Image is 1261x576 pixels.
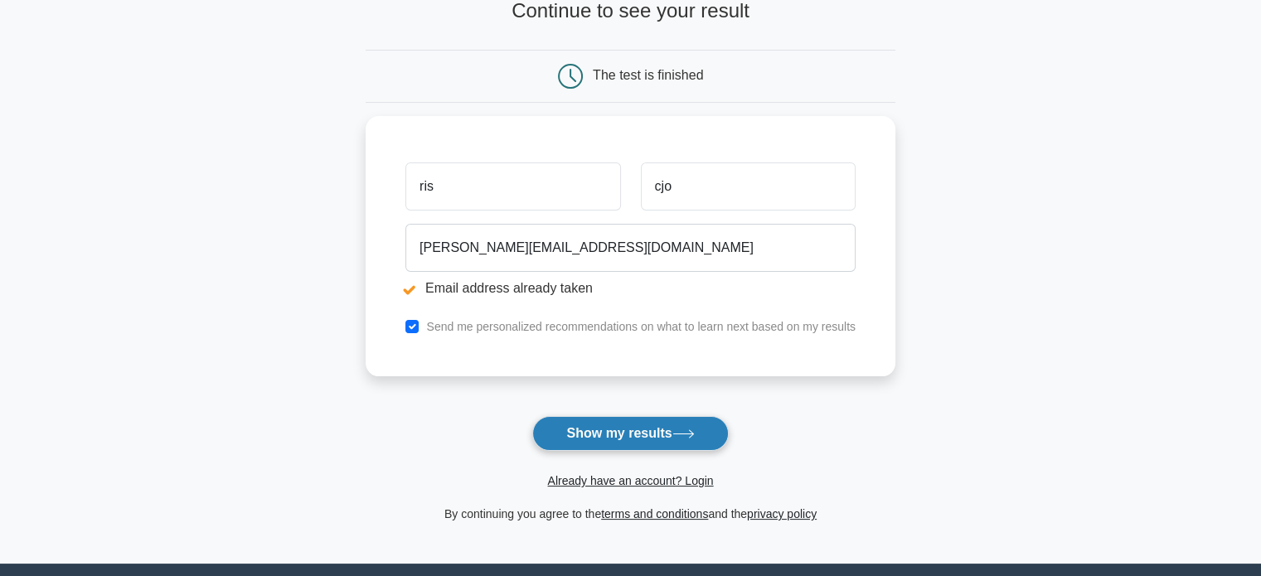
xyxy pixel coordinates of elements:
[601,507,708,520] a: terms and conditions
[532,416,728,451] button: Show my results
[747,507,817,520] a: privacy policy
[593,68,703,82] div: The test is finished
[405,278,856,298] li: Email address already taken
[405,162,620,211] input: First name
[426,320,856,333] label: Send me personalized recommendations on what to learn next based on my results
[405,224,856,272] input: Email
[547,474,713,487] a: Already have an account? Login
[356,504,905,524] div: By continuing you agree to the and the
[641,162,856,211] input: Last name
